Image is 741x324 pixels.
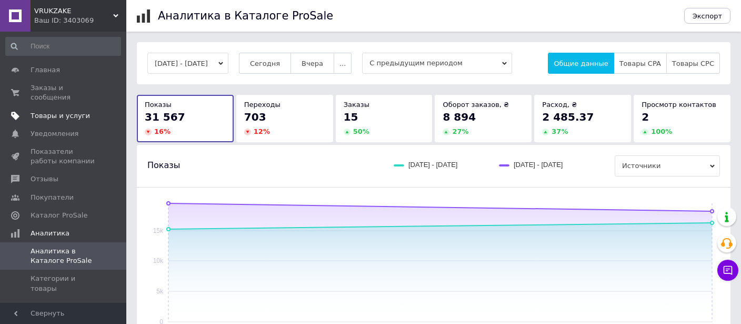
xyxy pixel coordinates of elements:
button: Экспорт [684,8,730,24]
button: Сегодня [239,53,291,74]
span: Аналитика в Каталоге ProSale [31,247,97,266]
span: Экспорт [693,12,722,20]
span: 703 [244,111,266,123]
div: Ваш ID: 3403069 [34,16,126,25]
span: С предыдущим периодом [362,53,512,74]
span: Главная [31,65,60,75]
span: ... [339,60,346,67]
span: Покупатели [31,193,74,202]
span: Переходы [244,101,281,109]
h1: Аналитика в Каталоге ProSale [158,9,333,22]
span: VRUKZAKE [34,6,113,16]
button: Вчера [291,53,334,74]
span: Расход, ₴ [542,101,577,109]
button: Общие данные [548,53,614,74]
span: 15 [344,111,358,123]
span: 31 567 [145,111,185,123]
span: 2 485.37 [542,111,594,123]
button: Чат с покупателем [717,260,738,281]
span: Товары CPC [672,60,714,67]
input: Поиск [5,37,121,56]
span: Показы [147,160,180,171]
button: ... [334,53,352,74]
span: 27 % [452,127,468,135]
span: 2 [642,111,649,123]
span: 50 % [353,127,369,135]
text: 15k [153,227,164,234]
span: Заказы и сообщения [31,83,97,102]
span: Отзывы [31,174,58,184]
span: Оборот заказов, ₴ [443,101,509,109]
span: 37 % [552,127,568,135]
span: Аналитика [31,229,69,238]
text: 10k [153,257,164,264]
span: 8 894 [443,111,476,123]
span: Вчера [302,60,323,67]
span: 100 % [651,127,672,135]
span: Категории и товары [31,274,97,293]
span: Уведомления [31,129,78,139]
span: Источники [615,155,720,176]
span: Товары CPA [619,60,661,67]
span: Каталог ProSale [31,211,87,220]
span: Показатели работы компании [31,147,97,166]
span: 16 % [154,127,171,135]
span: Общие данные [554,60,608,67]
span: Источники [31,302,69,311]
button: Товары CPA [614,53,667,74]
button: Товары CPC [666,53,720,74]
button: [DATE] - [DATE] [147,53,228,74]
span: Сегодня [250,60,280,67]
span: 12 % [254,127,270,135]
span: Товары и услуги [31,111,90,121]
text: 5k [156,288,164,295]
span: Показы [145,101,172,109]
span: Заказы [344,101,369,109]
span: Просмотр контактов [642,101,716,109]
